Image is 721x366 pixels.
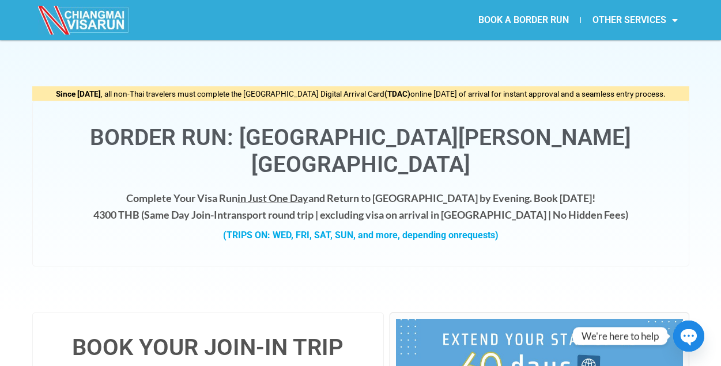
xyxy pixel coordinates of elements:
h4: BOOK YOUR JOIN-IN TRIP [44,336,372,359]
span: in Just One Day [237,192,308,204]
strong: (TDAC) [384,89,410,98]
a: OTHER SERVICES [581,7,689,33]
h1: Border Run: [GEOGRAPHIC_DATA][PERSON_NAME][GEOGRAPHIC_DATA] [44,124,677,178]
nav: Menu [361,7,689,33]
a: BOOK A BORDER RUN [467,7,580,33]
strong: Since [DATE] [56,89,101,98]
span: , all non-Thai travelers must complete the [GEOGRAPHIC_DATA] Digital Arrival Card online [DATE] o... [56,89,666,98]
strong: Same Day Join-In [144,208,223,221]
h4: Complete Your Visa Run and Return to [GEOGRAPHIC_DATA] by Evening. Book [DATE]! 4300 THB ( transp... [44,190,677,223]
span: requests) [459,230,499,241]
strong: (TRIPS ON: WED, FRI, SAT, SUN, and more, depending on [223,230,499,241]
